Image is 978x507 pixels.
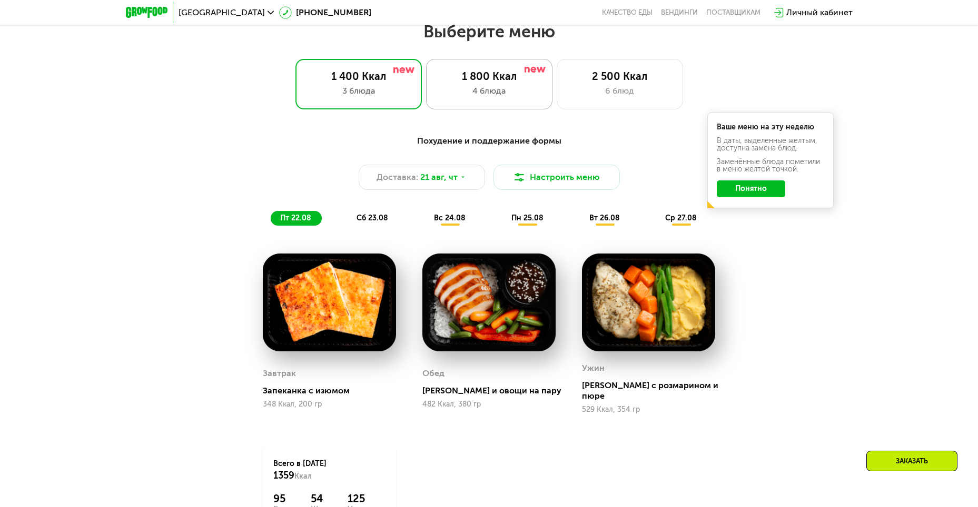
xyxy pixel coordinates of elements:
span: вс 24.08 [434,214,466,222]
div: 6 блюд [568,85,672,97]
div: Личный кабинет [786,6,853,19]
span: сб 23.08 [357,214,388,222]
div: Ужин [582,360,605,376]
div: Всего в [DATE] [273,459,386,482]
button: Понятно [717,180,785,197]
div: Завтрак [263,366,296,381]
div: 1 800 Ккал [437,70,541,83]
span: 1359 [273,470,294,481]
div: Ваше меню на эту неделю [717,124,824,131]
div: 529 Ккал, 354 гр [582,405,715,414]
div: 348 Ккал, 200 гр [263,400,396,409]
div: 4 блюда [437,85,541,97]
span: [GEOGRAPHIC_DATA] [179,8,265,17]
div: поставщикам [706,8,760,17]
div: 3 блюда [307,85,411,97]
div: Заказать [866,451,957,471]
div: 1 400 Ккал [307,70,411,83]
button: Настроить меню [493,165,620,190]
span: пн 25.08 [511,214,544,222]
div: 2 500 Ккал [568,70,672,83]
span: Доставка: [377,171,418,184]
div: [PERSON_NAME] и овощи на пару [422,386,564,396]
div: 482 Ккал, 380 гр [422,400,556,409]
div: [PERSON_NAME] с розмарином и пюре [582,380,724,401]
div: 125 [348,492,386,505]
div: Запеканка с изюмом [263,386,404,396]
h2: Выберите меню [34,21,944,42]
span: вт 26.08 [589,214,620,222]
div: Похудение и поддержание формы [177,135,801,148]
span: Ккал [294,472,312,481]
a: Вендинги [661,8,698,17]
div: Заменённые блюда пометили в меню жёлтой точкой. [717,158,824,173]
a: [PHONE_NUMBER] [279,6,371,19]
div: В даты, выделенные желтым, доступна замена блюд. [717,137,824,152]
span: ср 27.08 [665,214,697,222]
div: 95 [273,492,298,505]
a: Качество еды [602,8,653,17]
div: Обед [422,366,444,381]
div: 54 [311,492,334,505]
span: пт 22.08 [280,214,311,222]
span: 21 авг, чт [420,171,458,184]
